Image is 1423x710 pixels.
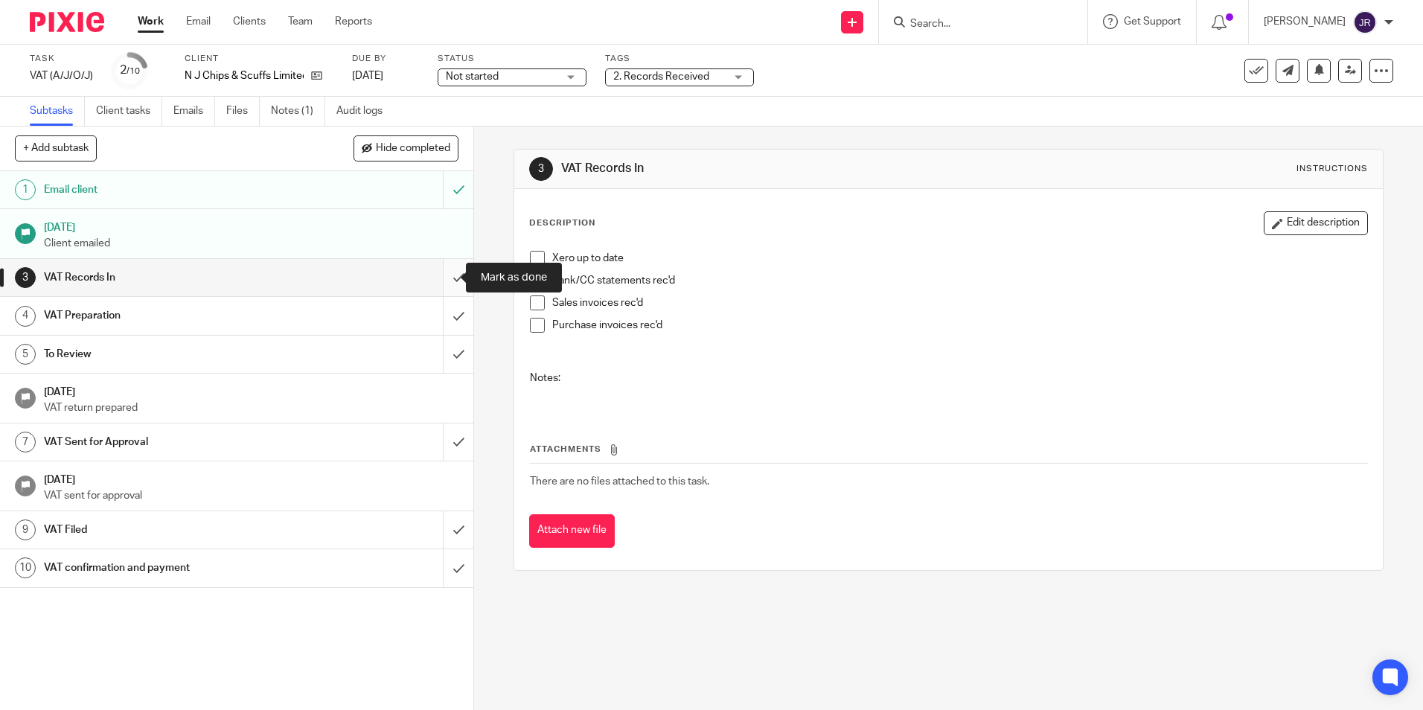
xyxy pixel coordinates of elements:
a: Team [288,14,313,29]
h1: VAT Sent for Approval [44,431,300,453]
div: 4 [15,306,36,327]
span: There are no files attached to this task. [530,476,709,487]
div: VAT (A/J/O/J) [30,68,93,83]
button: Attach new file [529,514,615,548]
p: Bank/CC statements rec'd [552,273,1366,288]
div: Instructions [1296,163,1368,175]
h1: [DATE] [44,469,459,487]
h1: VAT Preparation [44,304,300,327]
h1: VAT Filed [44,519,300,541]
h1: To Review [44,343,300,365]
img: svg%3E [1353,10,1377,34]
img: Pixie [30,12,104,32]
small: /10 [127,67,140,75]
a: Work [138,14,164,29]
p: Client emailed [44,236,459,251]
a: Client tasks [96,97,162,126]
div: 1 [15,179,36,200]
p: [PERSON_NAME] [1264,14,1346,29]
span: Attachments [530,445,601,453]
p: Sales invoices rec'd [552,295,1366,310]
div: 3 [15,267,36,288]
p: Xero up to date [552,251,1366,266]
span: Get Support [1124,16,1181,27]
button: + Add subtask [15,135,97,161]
label: Client [185,53,333,65]
label: Tags [605,53,754,65]
div: 9 [15,519,36,540]
div: 10 [15,557,36,578]
h1: [DATE] [44,381,459,400]
span: Hide completed [376,143,450,155]
h1: Email client [44,179,300,201]
label: Due by [352,53,419,65]
a: Subtasks [30,97,85,126]
input: Search [909,18,1043,31]
span: [DATE] [352,71,383,81]
p: Notes: [530,371,1366,386]
div: 3 [529,157,553,181]
div: 5 [15,344,36,365]
p: Purchase invoices rec'd [552,318,1366,333]
a: Notes (1) [271,97,325,126]
div: 7 [15,432,36,452]
span: Not started [446,71,499,82]
button: Edit description [1264,211,1368,235]
h1: [DATE] [44,217,459,235]
div: 2 [120,62,140,79]
a: Clients [233,14,266,29]
p: VAT return prepared [44,400,459,415]
h1: VAT Records In [561,161,980,176]
button: Hide completed [354,135,458,161]
a: Audit logs [336,97,394,126]
span: 2. Records Received [613,71,709,82]
h1: VAT confirmation and payment [44,557,300,579]
a: Files [226,97,260,126]
a: Emails [173,97,215,126]
p: Description [529,217,595,229]
p: N J Chips & Scuffs Limited [185,68,304,83]
p: VAT sent for approval [44,488,459,503]
a: Email [186,14,211,29]
label: Task [30,53,93,65]
h1: VAT Records In [44,266,300,289]
label: Status [438,53,586,65]
a: Reports [335,14,372,29]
